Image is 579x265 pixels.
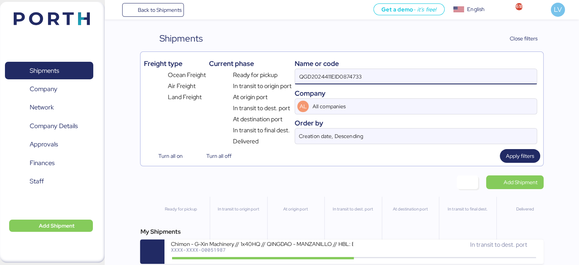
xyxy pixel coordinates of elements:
div: Name or code [295,58,537,69]
input: AL [311,99,515,114]
span: Add Shipment [504,178,538,187]
a: Company Details [5,117,93,135]
a: Add Shipment [486,175,544,189]
a: Approvals [5,136,93,153]
button: Close filters [494,32,544,45]
div: Shipments [160,32,203,45]
div: At origin port [271,206,321,212]
span: Land Freight [168,93,202,102]
span: Add Shipment [39,221,75,230]
span: In transit to final dest. [233,126,290,135]
div: In transit to final dest. [442,206,493,212]
div: Order by [295,118,537,128]
span: Finances [30,157,54,169]
span: Company Details [30,120,78,132]
span: In transit to dest. port [470,241,527,249]
a: Back to Shipments [122,3,184,17]
button: Turn all off [192,149,238,163]
span: Approvals [30,139,58,150]
button: Menu [109,3,122,16]
span: Delivered [233,137,258,146]
span: At destination port [233,115,282,124]
div: English [467,5,485,13]
span: Ready for pickup [233,71,278,80]
div: In transit to origin port [213,206,263,212]
span: AL [300,102,307,111]
button: Apply filters [500,149,540,163]
a: Network [5,99,93,116]
a: Shipments [5,62,93,79]
div: My Shipments [140,227,543,236]
span: At origin port [233,93,268,102]
a: Company [5,80,93,98]
div: Company [295,88,537,98]
span: In transit to dest. port [233,104,290,113]
span: Shipments [30,65,59,76]
a: Staff [5,173,93,190]
button: Add Shipment [9,220,93,232]
div: At destination port [385,206,435,212]
span: Apply filters [506,151,534,161]
span: In transit to origin port [233,82,292,91]
div: Chimon - G-Xin Machinery // 1x40HQ // QINGDAO - MANZANILLO // HBL: BJSSE2507008 MBL: QGD2024411 [171,240,353,247]
span: Network [30,102,54,113]
div: Delivered [500,206,550,212]
div: In transit to dest. port [328,206,378,212]
span: Staff [30,176,44,187]
span: Air Freight [168,82,196,91]
div: Freight type [144,58,206,69]
span: Back to Shipments [137,5,181,14]
a: Finances [5,154,93,172]
span: Close filters [510,34,538,43]
button: Turn all on [144,149,188,163]
div: XXXX-XXXX-O0051987 [171,247,353,252]
span: Company [30,84,57,95]
span: Turn all on [158,151,183,161]
div: Current phase [209,58,292,69]
span: Ocean Freight [168,71,206,80]
div: Ready for pickup [155,206,206,212]
span: LV [554,5,561,14]
span: Turn all off [206,151,231,161]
